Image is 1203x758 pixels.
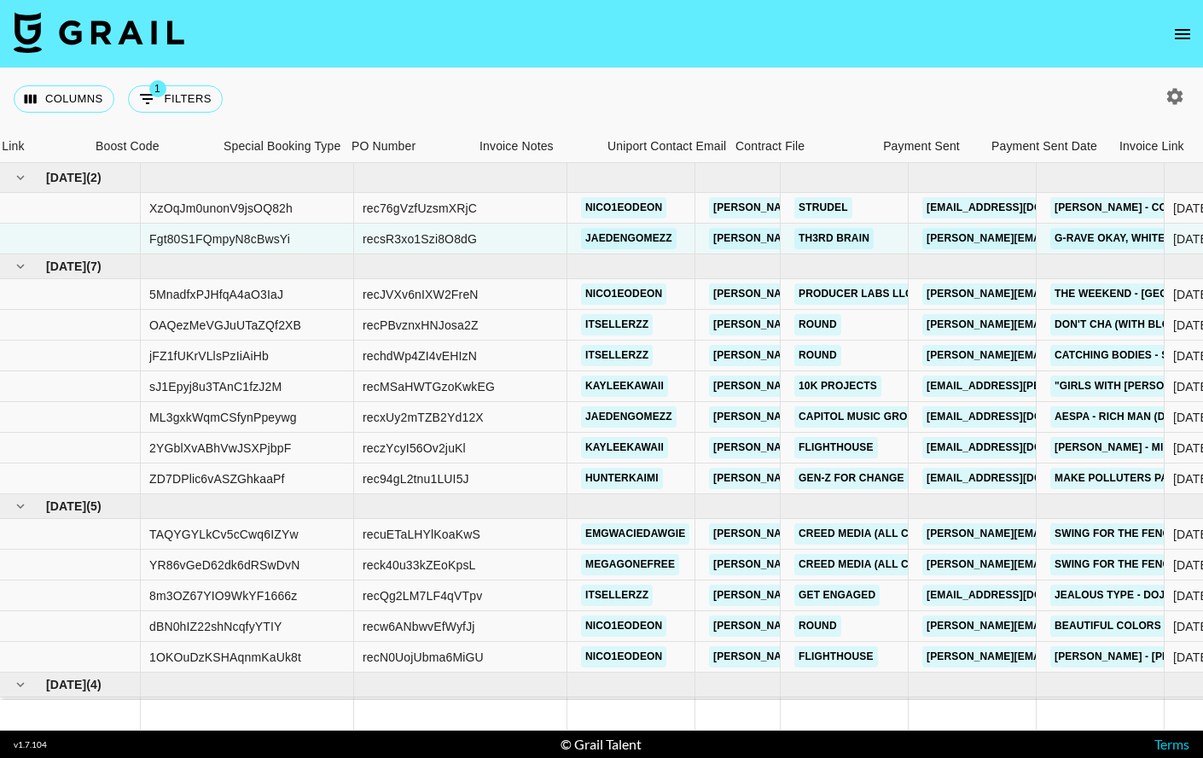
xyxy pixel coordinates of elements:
div: recsR3xo1Szi8O8dG [363,230,477,248]
div: © Grail Talent [561,736,642,753]
a: 10k Projects [794,376,881,397]
div: Invoice Notes [479,130,554,163]
div: recw6ANbwvEfWyfJj [363,618,475,635]
a: [PERSON_NAME][EMAIL_ADDRESS][DOMAIN_NAME] [922,615,1200,637]
a: Round [794,345,841,366]
a: [PERSON_NAME][EMAIL_ADDRESS][DOMAIN_NAME] [709,376,987,397]
a: Creed Media (All Campaigns) [794,554,972,575]
div: Payment Sent Date [991,130,1097,163]
a: [PERSON_NAME][EMAIL_ADDRESS][DOMAIN_NAME] [709,646,987,668]
span: [DATE] [46,498,86,515]
div: jFZ1fUKrVLlsPzIiAiHb [149,347,269,364]
a: Get Engaged [794,585,880,606]
div: recMSaHWTGzoKwkEG [363,378,495,395]
span: [DATE] [46,169,86,186]
a: Producer Labs LLC [794,283,917,305]
a: Round [794,615,841,637]
a: emgwaciedawgie [581,523,689,545]
a: jaedengomezz [581,406,677,428]
a: Terms [1154,736,1189,752]
a: [PERSON_NAME][EMAIL_ADDRESS][DOMAIN_NAME] [922,523,1200,545]
a: kayleekawaii [581,376,668,397]
a: TH3RD BRAIN [794,228,874,249]
div: Boost Code [96,130,160,163]
a: [EMAIL_ADDRESS][DOMAIN_NAME] [922,468,1113,489]
div: rec76gVzfUzsmXRjC [363,200,477,217]
button: hide children [9,673,32,697]
a: [PERSON_NAME][EMAIL_ADDRESS][DOMAIN_NAME] [922,345,1200,366]
div: XzOqJm0unonV9jsOQ82h [149,200,293,217]
a: [PERSON_NAME][EMAIL_ADDRESS][DOMAIN_NAME] [922,314,1200,335]
a: [PERSON_NAME][EMAIL_ADDRESS][DOMAIN_NAME] [709,283,987,305]
div: Special Booking Type [224,130,340,163]
div: recuETaLHYlKoaKwS [363,526,480,543]
div: rechdWp4ZI4vEHIzN [363,347,477,364]
div: Fgt80S1FQmpyN8cBwsYi [149,230,290,248]
div: Uniport Contact Email [599,130,727,163]
div: ML3gxkWqmCSfynPpeywg [149,409,297,426]
a: Gen-Z for Change [794,468,909,489]
span: [DATE] [46,676,86,693]
span: ( 4 ) [86,676,102,693]
div: Payment Sent Date [983,130,1111,163]
div: YR86vGeD62dk6dRSwDvN [149,557,300,574]
a: Strudel [794,197,852,219]
span: ( 2 ) [86,169,102,186]
a: itsellerzz [581,314,653,335]
a: jaedengomezz [581,228,677,249]
div: recPBvznxHNJosa2Z [363,317,479,334]
a: itsellerzz [581,585,653,606]
a: [PERSON_NAME][EMAIL_ADDRESS][DOMAIN_NAME] [922,228,1200,249]
a: [EMAIL_ADDRESS][DOMAIN_NAME] [922,585,1113,606]
a: [PERSON_NAME][EMAIL_ADDRESS][DOMAIN_NAME] [709,468,987,489]
a: nico1eodeon [581,646,666,668]
div: recxUy2mTZB2Yd12X [363,409,484,426]
div: recQg2LM7LF4qVTpv [363,587,482,604]
a: [EMAIL_ADDRESS][DOMAIN_NAME] [922,437,1113,458]
div: recJVXv6nIXW2FreN [363,286,479,303]
div: dBN0hIZ22shNcqfyYTIY [149,618,282,635]
div: recN0UojUbma6MiGU [363,649,484,666]
div: Payment Sent [855,130,983,163]
span: [DATE] [46,258,86,275]
div: Contract File [735,130,805,163]
button: hide children [9,494,32,518]
a: [PERSON_NAME] - Cold [1050,197,1185,219]
a: Catching Bodies - Sekou [1050,345,1203,366]
a: [PERSON_NAME][EMAIL_ADDRESS][DOMAIN_NAME] [922,554,1200,575]
div: Special Booking Type [215,130,343,163]
a: [PERSON_NAME][EMAIL_ADDRESS][DOMAIN_NAME] [709,228,987,249]
button: Show filters [128,85,223,113]
a: [PERSON_NAME][EMAIL_ADDRESS][DOMAIN_NAME] [709,345,987,366]
div: Payment Sent [883,130,960,163]
div: v 1.7.104 [14,739,47,750]
div: Contract File [727,130,855,163]
a: [EMAIL_ADDRESS][DOMAIN_NAME] [922,406,1113,428]
div: 8m3OZ67YIO9WkYF1666z [149,587,297,604]
div: PO Number [343,130,471,163]
div: OAQezMeVGJuUTaZQf2XB [149,317,301,334]
div: ZD7DPlic6vASZGhkaaPf [149,470,285,487]
div: Invoice Link [1119,130,1184,163]
a: Flighthouse [794,437,878,458]
a: [PERSON_NAME][EMAIL_ADDRESS][DOMAIN_NAME] [709,615,987,637]
div: 1OKOuDzKSHAqnmKaUk8t [149,649,301,666]
a: [PERSON_NAME][EMAIL_ADDRESS][DOMAIN_NAME] [709,197,987,219]
div: reck40u33kZEoKpsL [363,557,476,574]
a: [PERSON_NAME][EMAIL_ADDRESS][DOMAIN_NAME] [709,554,987,575]
img: Grail Talent [14,12,184,53]
span: ( 5 ) [86,498,102,515]
div: 2YGblXvABhVwJSXPjbpF [149,440,291,457]
a: [PERSON_NAME][EMAIL_ADDRESS][DOMAIN_NAME] [922,283,1200,305]
div: 5MnadfxPJHfqA4aO3IaJ [149,286,283,303]
span: 1 [149,80,166,97]
a: nico1eodeon [581,197,666,219]
button: hide children [9,254,32,278]
div: reczYcyI56Ov2juKl [363,440,466,457]
a: nico1eodeon [581,615,666,637]
a: Capitol Music Group [794,406,926,428]
a: [EMAIL_ADDRESS][DOMAIN_NAME] [922,197,1113,219]
a: [EMAIL_ADDRESS][PERSON_NAME][DOMAIN_NAME] [922,376,1200,397]
button: hide children [9,166,32,189]
a: [PERSON_NAME][EMAIL_ADDRESS][DOMAIN_NAME] [709,523,987,545]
